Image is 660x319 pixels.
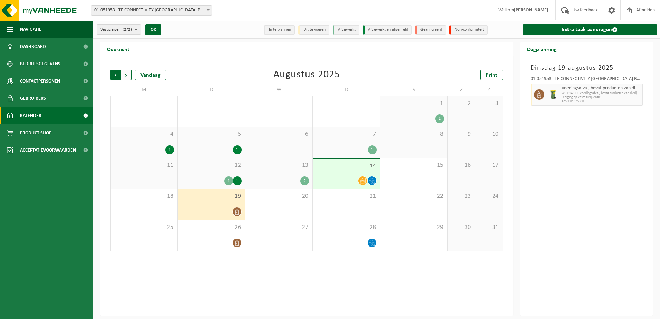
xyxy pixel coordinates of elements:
span: 2 [451,100,472,107]
span: Bedrijfsgegevens [20,55,60,72]
span: 17 [479,162,499,169]
span: WB-0140-HP voedingsafval, bevat producten van dierlijke oors [562,91,641,95]
li: In te plannen [264,25,295,35]
td: V [380,84,448,96]
span: 16 [451,162,472,169]
span: Contactpersonen [20,72,60,90]
td: Z [475,84,503,96]
li: Geannuleerd [415,25,446,35]
div: 1 [233,145,242,154]
div: 1 [233,176,242,185]
span: 1 [384,100,444,107]
span: Product Shop [20,124,51,142]
button: OK [145,24,161,35]
span: 12 [181,162,241,169]
span: 01-051953 - TE CONNECTIVITY BELGIUM BV - OOSTKAMP [91,5,212,16]
span: Vestigingen [100,25,132,35]
a: Print [480,70,503,80]
td: W [245,84,313,96]
span: 10 [479,130,499,138]
span: 3 [479,100,499,107]
span: Dashboard [20,38,46,55]
img: WB-0140-HPE-GN-50 [548,89,558,100]
td: Z [448,84,475,96]
span: 20 [249,193,309,200]
span: Navigatie [20,21,41,38]
span: Lediging op vaste frequentie [562,95,641,99]
li: Non-conformiteit [449,25,488,35]
button: Vestigingen(2/2) [97,24,141,35]
span: Acceptatievoorwaarden [20,142,76,159]
span: 6 [249,130,309,138]
span: 29 [384,224,444,231]
span: 19 [181,193,241,200]
span: Kalender [20,107,41,124]
span: 23 [451,193,472,200]
span: 22 [384,193,444,200]
span: 18 [114,193,174,200]
span: Print [486,72,497,78]
li: Afgewerkt en afgemeld [363,25,412,35]
span: 24 [479,193,499,200]
count: (2/2) [123,27,132,32]
strong: [PERSON_NAME] [514,8,549,13]
li: Afgewerkt [333,25,359,35]
h2: Dagplanning [520,42,564,56]
span: 31 [479,224,499,231]
div: 01-051953 - TE CONNECTIVITY [GEOGRAPHIC_DATA] BV - OOSTKAMP [531,77,643,84]
span: 21 [316,193,376,200]
span: Voedingsafval, bevat producten van dierlijke oorsprong, onverpakt, categorie 3 [562,86,641,91]
li: Uit te voeren [298,25,329,35]
h2: Overzicht [100,42,136,56]
span: 30 [451,224,472,231]
span: Vorige [110,70,121,80]
span: 4 [114,130,174,138]
span: 11 [114,162,174,169]
span: T250001675300 [562,99,641,104]
span: 27 [249,224,309,231]
h3: Dinsdag 19 augustus 2025 [531,63,643,73]
span: 28 [316,224,376,231]
span: 15 [384,162,444,169]
td: D [178,84,245,96]
span: 13 [249,162,309,169]
div: 1 [435,114,444,123]
span: Gebruikers [20,90,46,107]
span: 9 [451,130,472,138]
div: 1 [224,176,233,185]
td: M [110,84,178,96]
span: 8 [384,130,444,138]
div: Augustus 2025 [273,70,340,80]
span: 5 [181,130,241,138]
td: D [313,84,380,96]
span: 7 [316,130,376,138]
span: 14 [316,162,376,170]
div: 2 [300,176,309,185]
span: 25 [114,224,174,231]
div: Vandaag [135,70,166,80]
div: 1 [368,145,377,154]
span: Volgende [121,70,132,80]
div: 1 [165,145,174,154]
span: 26 [181,224,241,231]
span: 01-051953 - TE CONNECTIVITY BELGIUM BV - OOSTKAMP [91,6,212,15]
a: Extra taak aanvragen [523,24,658,35]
